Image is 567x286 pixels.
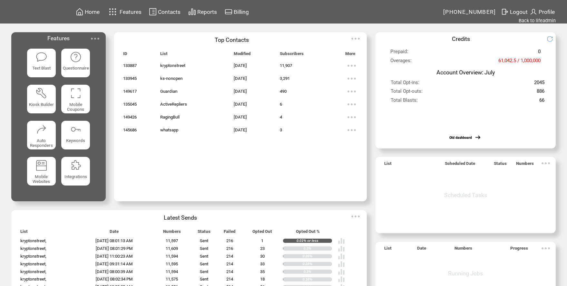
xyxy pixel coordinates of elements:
span: More [345,51,355,59]
span: Reports [197,9,217,15]
span: Mobile Websites [33,174,50,184]
span: [DATE] [234,128,247,132]
span: 30 [260,254,265,259]
span: Home [85,9,100,15]
span: Logout [510,9,528,15]
span: Sent [200,269,208,274]
a: Auto Responders [27,121,56,151]
span: Latest Sends [164,214,197,221]
span: Account Overview: July [436,69,495,76]
span: 216 [226,238,233,243]
span: Guardian [160,89,177,94]
span: 66 [539,97,544,106]
span: 133887 [123,63,137,68]
img: poll%20-%20white.svg [338,276,345,283]
img: ellypsis.svg [345,111,358,124]
span: Status [198,229,210,237]
span: 214 [226,277,233,281]
a: Logout [500,7,529,17]
img: ellypsis.svg [345,124,358,137]
span: List [160,51,168,59]
span: kryptonstreet, [20,238,46,243]
span: kryptonstreet, [20,277,46,281]
span: 4 [280,115,282,119]
span: 6 [280,102,282,107]
a: Keywords [61,121,90,151]
span: Opted Out % [296,229,320,237]
img: coupons.svg [70,87,82,99]
img: poll%20-%20white.svg [338,261,345,268]
span: Profile [539,9,555,15]
div: 0.01% or less [297,239,332,243]
span: Modified [234,51,250,59]
span: 11,595 [166,262,178,266]
span: Overages: [390,58,412,67]
span: 61,042.5 / 1,000,000 [498,58,541,67]
span: 149617 [123,89,137,94]
span: Billing [234,9,249,15]
span: Keywords [66,138,85,143]
span: Integrations [64,174,87,179]
span: 11,594 [166,254,178,259]
span: 149426 [123,115,137,119]
a: Mobile Coupons [61,85,90,115]
span: 214 [226,262,233,266]
span: RagingBull [160,115,180,119]
span: 214 [226,269,233,274]
span: List [384,246,392,254]
span: 0 [538,49,541,58]
span: 23 [260,246,265,251]
span: 490 [280,89,287,94]
img: integrations.svg [70,159,82,171]
span: [DATE] 08:00:39 AM [95,269,133,274]
img: tool%201.svg [35,87,47,99]
span: ActiveRepliers [160,102,187,107]
span: Sent [200,246,208,251]
span: Failed [224,229,235,237]
span: kryptonstreet, [20,254,46,259]
span: Top Contacts [215,37,249,43]
img: mobile-websites.svg [35,159,47,171]
span: 214 [226,254,233,259]
img: ellypsis.svg [349,32,362,45]
div: 0.2% [304,246,332,251]
span: 11,907 [280,63,292,68]
span: Numbers [455,246,472,254]
a: Home [75,7,101,17]
span: ks-nonopen [160,76,182,81]
img: poll%20-%20white.svg [338,245,345,252]
span: 2045 [534,80,544,89]
img: contacts.svg [149,8,157,16]
span: Total Opt-outs: [391,88,423,97]
span: 133945 [123,76,137,81]
span: kryptonstreet [160,63,185,68]
img: keywords.svg [70,123,82,135]
div: 0.28% [303,262,332,266]
img: auto-responders.svg [35,123,47,135]
span: Total Blasts: [391,97,418,106]
span: Prepaid: [390,49,408,58]
span: 35 [260,269,265,274]
span: [DATE] 11:00:23 AM [95,254,133,259]
span: Sent [200,277,208,281]
a: Kiosk Builder [27,85,56,115]
img: creidtcard.svg [225,8,232,16]
a: Features [106,5,142,18]
span: Scheduled Tasks [444,192,487,198]
span: Scheduled Date [445,161,475,169]
a: Old dashboard [449,136,472,140]
img: ellypsis.svg [349,210,362,223]
span: [DATE] [234,102,247,107]
a: Text Blast [27,49,56,79]
a: Integrations [61,157,90,187]
img: ellypsis.svg [345,98,358,111]
span: 18 [260,277,265,281]
span: List [20,229,28,237]
span: Credits [452,36,470,42]
img: refresh.png [547,36,559,42]
img: features.svg [107,6,118,17]
span: [DATE] 08:01:29 PM [96,246,133,251]
span: kryptonstreet, [20,246,46,251]
span: 3,291 [280,76,290,81]
span: Numbers [516,161,534,169]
